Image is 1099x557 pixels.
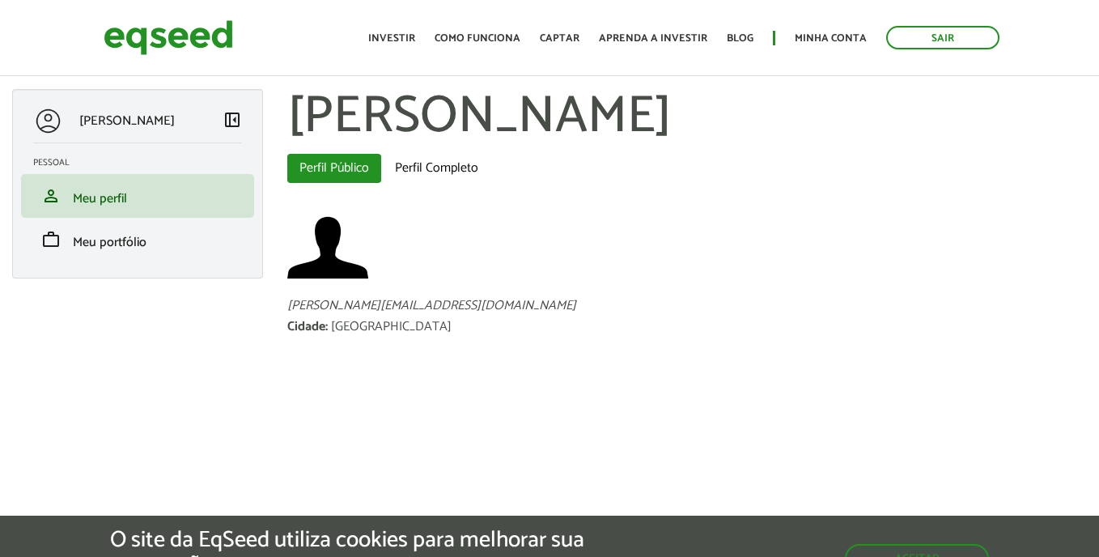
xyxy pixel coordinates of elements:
span: Meu portfólio [73,232,146,253]
p: [PERSON_NAME] [79,113,175,129]
img: Foto de Filipe Oliveira de Marins [287,207,368,288]
img: EqSeed [104,16,233,59]
span: Meu perfil [73,188,127,210]
li: Meu portfólio [21,218,254,261]
a: Colapsar menu [223,110,242,133]
a: Perfil Completo [383,154,490,183]
a: personMeu perfil [33,186,242,206]
li: Meu perfil [21,174,254,218]
a: Captar [540,33,579,44]
span: : [325,316,328,338]
a: Perfil Público [287,154,381,183]
div: Cidade [287,321,331,334]
span: person [41,186,61,206]
a: Investir [368,33,415,44]
h1: [PERSON_NAME] [287,89,1088,146]
a: Como funciona [435,33,520,44]
h2: Pessoal [33,158,254,168]
a: Ver perfil do usuário. [287,207,368,288]
span: left_panel_close [223,110,242,130]
a: Sair [886,26,999,49]
span: work [41,230,61,249]
a: Minha conta [795,33,867,44]
a: workMeu portfólio [33,230,242,249]
div: [GEOGRAPHIC_DATA] [331,321,452,334]
a: Aprenda a investir [599,33,707,44]
a: Blog [727,33,753,44]
div: [PERSON_NAME][EMAIL_ADDRESS][DOMAIN_NAME] [287,300,1088,313]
